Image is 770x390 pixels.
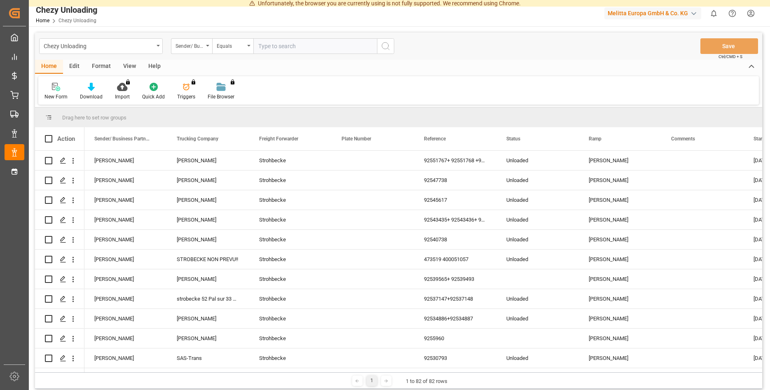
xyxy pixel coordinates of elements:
div: [PERSON_NAME] [589,309,651,328]
div: [PERSON_NAME] [167,170,249,190]
span: Status [506,136,520,142]
div: Press SPACE to select this row. [35,151,84,170]
div: Sender/ Business Partner [176,40,204,50]
span: Reference [424,136,446,142]
div: [PERSON_NAME] [84,348,167,368]
div: [PERSON_NAME] [167,269,249,289]
button: open menu [212,38,253,54]
div: [PERSON_NAME] [84,151,167,170]
div: Press SPACE to select this row. [35,250,84,269]
div: Strohbecke [259,191,322,210]
span: Comments [671,136,695,142]
div: Unloaded [506,191,569,210]
div: Unloaded [506,171,569,190]
div: [PERSON_NAME] [84,329,167,348]
span: Freight Forwarder [259,136,298,142]
div: Strohbecke [259,210,322,229]
input: Type to search [253,38,377,54]
div: [PERSON_NAME] [589,171,651,190]
div: Press SPACE to select this row. [35,309,84,329]
div: STROBECKE NON PREVU!! [167,250,249,269]
div: [PERSON_NAME] [589,290,651,308]
div: Strohbecke [259,290,322,308]
div: Press SPACE to select this row. [35,269,84,289]
div: View [117,60,142,74]
div: 92530793 [414,348,496,368]
div: [PERSON_NAME] [167,151,249,170]
div: [PERSON_NAME] [167,230,249,249]
div: Press SPACE to select this row. [35,230,84,250]
div: Press SPACE to select this row. [35,210,84,230]
div: Equals [217,40,245,50]
div: SAS-Trans [167,348,249,368]
div: Press SPACE to select this row. [35,329,84,348]
div: Home [35,60,63,74]
div: [PERSON_NAME] [589,230,651,249]
div: Unloaded [506,349,569,368]
div: Edit [63,60,86,74]
div: Melitta Europa GmbH & Co. KG [604,7,701,19]
button: Save [700,38,758,54]
div: Chezy Unloading [44,40,154,51]
div: Unloaded [506,250,569,269]
span: Trucking Company [177,136,218,142]
button: Help Center [723,4,742,23]
button: show 0 new notifications [704,4,723,23]
div: Strohbecke [259,171,322,190]
div: Press SPACE to select this row. [35,190,84,210]
div: [PERSON_NAME] [84,170,167,190]
div: 1 [367,376,377,386]
div: 92540738 [414,230,496,249]
div: Chezy Unloading [36,4,97,16]
div: 1 to 82 of 82 rows [406,377,447,385]
div: strobecke 52 Pal sur 33 Pal [167,289,249,308]
div: [PERSON_NAME] [589,329,651,348]
div: Action [57,135,75,142]
div: Unloaded [506,230,569,249]
div: Unloaded [506,290,569,308]
div: Quick Add [142,93,165,100]
span: Ramp [589,136,601,142]
div: Strohbecke [259,270,322,289]
div: [PERSON_NAME] [167,210,249,229]
div: Press SPACE to select this row. [35,348,84,368]
div: [PERSON_NAME] [84,309,167,328]
div: [PERSON_NAME] [167,309,249,328]
div: [PERSON_NAME] [589,270,651,289]
div: Press SPACE to select this row. [35,170,84,190]
div: Download [80,93,103,100]
div: [PERSON_NAME] [589,349,651,368]
div: [PERSON_NAME] [589,250,651,269]
div: 92543435+ 92543436+ 92543494 [414,210,496,229]
div: Strohbecke [259,349,322,368]
button: Melitta Europa GmbH & Co. KG [604,5,704,21]
a: Home [36,18,49,23]
div: Strohbecke [259,329,322,348]
div: Unloaded [506,309,569,328]
div: Strohbecke [259,151,322,170]
div: Strohbecke [259,309,322,328]
div: [PERSON_NAME] [84,210,167,229]
button: search button [377,38,394,54]
div: Strohbecke [259,230,322,249]
div: [PERSON_NAME] [84,190,167,210]
div: [PERSON_NAME] [84,230,167,249]
div: 92534886+92534887 [414,309,496,328]
div: Help [142,60,167,74]
div: Strohbecke [259,250,322,269]
span: Sender/ Business Partner [94,136,150,142]
div: 9255960 [414,329,496,348]
div: [PERSON_NAME] [589,151,651,170]
div: Unloaded [506,151,569,170]
div: 92547738 [414,170,496,190]
span: Plate Number [342,136,371,142]
div: 92537147+92537148 [414,289,496,308]
div: Press SPACE to select this row. [35,289,84,309]
div: [PERSON_NAME] [84,250,167,269]
span: Drag here to set row groups [62,114,126,121]
div: [PERSON_NAME] [589,210,651,229]
button: open menu [171,38,212,54]
div: 92539565+ 92539493 [414,269,496,289]
div: 92551767+ 92551768 +92551782 [414,151,496,170]
div: [PERSON_NAME] [589,191,651,210]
